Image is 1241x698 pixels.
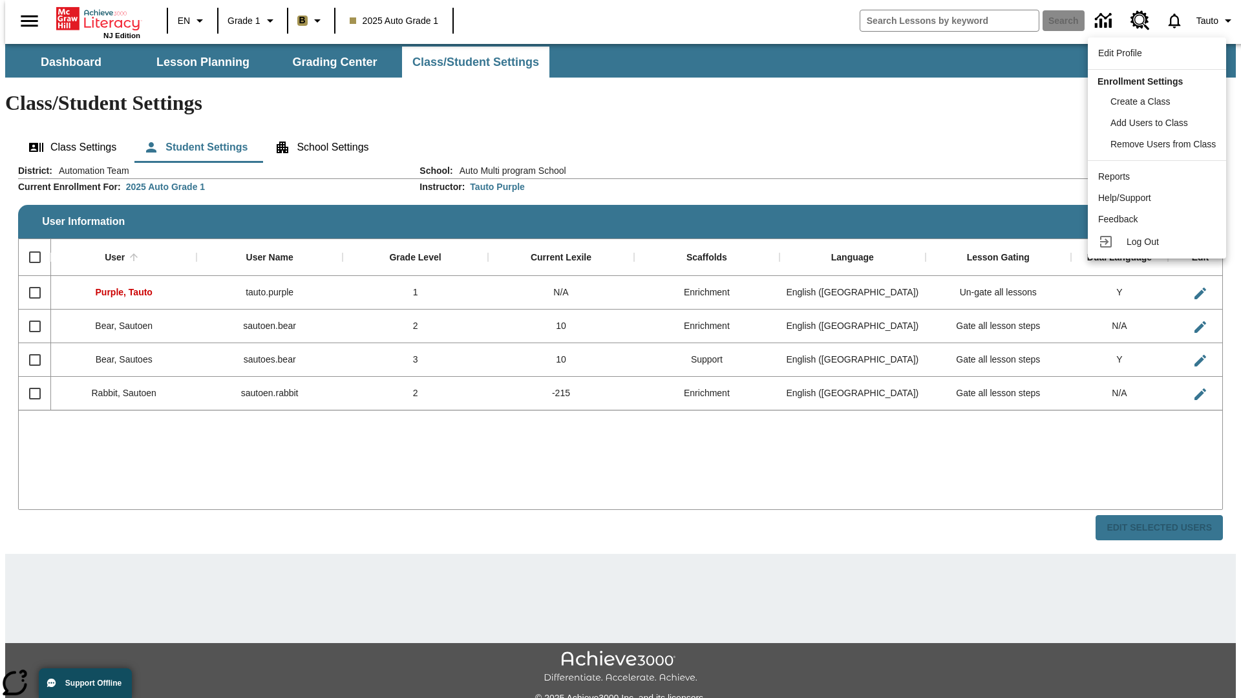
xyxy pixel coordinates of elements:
span: Add Users to Class [1110,118,1188,128]
span: Remove Users from Class [1110,139,1216,149]
span: Help/Support [1098,193,1151,203]
span: Edit Profile [1098,48,1142,58]
span: Feedback [1098,214,1138,224]
span: Log Out [1127,237,1159,247]
span: Reports [1098,171,1130,182]
span: Create a Class [1110,96,1171,107]
span: Enrollment Settings [1098,76,1183,87]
